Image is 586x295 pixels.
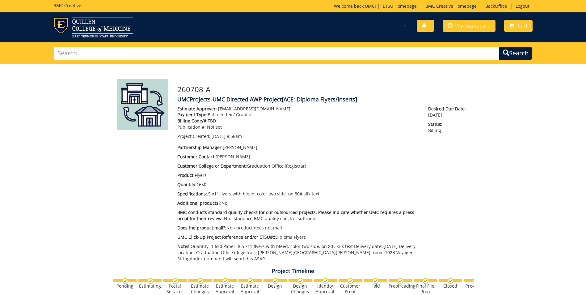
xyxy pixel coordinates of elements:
a: Logout [512,3,533,9]
a: Cart [504,20,533,32]
span: Billing Code/#: [177,118,208,124]
span: Customer Contact: [177,154,216,160]
div: Estimate Changes [188,283,212,294]
a: BackOffice [482,3,510,9]
span: BMC conducts standard quality checks for our outsourced projects. Please indicate whether UMC req... [177,209,414,221]
img: checkmark [348,278,353,284]
img: checkmark [423,278,428,284]
div: Pre-Press [464,283,487,289]
img: checkmark [297,278,303,284]
p: [PERSON_NAME] [177,144,419,151]
button: Search [499,47,533,60]
img: checkmark [197,278,203,284]
span: Additional products?: [177,200,221,206]
p: [PERSON_NAME] [177,154,419,160]
span: Desired Due Date: [428,106,469,112]
p: Welcome back, ! | | | | [334,3,533,9]
div: Pending [113,283,137,289]
img: checkmark [448,278,453,284]
span: Specifications: [177,191,207,197]
img: checkmark [373,278,378,284]
span: Publication #: [177,124,206,130]
img: checkmark [247,278,253,284]
span: UMC Click-Up Project Reference and/or ETSU#:: [177,234,275,240]
div: Identity Approval [314,283,337,294]
img: checkmark [222,278,228,284]
img: checkmark [172,278,178,284]
img: checkmark [147,278,153,284]
h3: 260708-A [177,85,469,93]
span: [DATE] 8:56am [212,133,242,139]
p: [DATE] [428,106,469,118]
span: Cart [518,22,528,29]
a: ETSU Homepage [380,3,420,9]
div: Proofreading [389,283,412,289]
p: Flyers [177,172,419,178]
p: Bill to Index / Grant # [177,112,419,118]
img: ETSU logo [53,17,133,37]
h5: BMC Creative [53,3,81,8]
img: checkmark [122,278,128,284]
a: UMC [365,3,375,9]
div: Estimating [138,283,162,289]
span: Customer College or Department: [177,163,247,169]
h4: UMCProjects-UMC Directed AWP Project [177,96,469,103]
div: Closed [439,283,462,289]
p: No - product does not mail [177,225,419,231]
span: Notes: [177,243,191,249]
img: Product featured image [117,79,168,130]
p: 1650 [177,182,419,188]
span: Status: [428,121,469,127]
p: No [177,200,419,206]
p: Graduation Office (Registrar) [177,163,419,169]
a: BMC Creative Homepage [422,3,480,9]
img: checkmark [398,278,403,284]
a: My Dashboard [443,20,495,32]
input: Search... [53,47,499,60]
span: Does the product mail?: [177,225,226,231]
img: checkmark [272,278,278,284]
p: Billing [428,121,469,134]
span: Estimate Approver: [177,106,217,112]
span: Partnership Manager: [177,144,223,150]
span: Quantity: [177,182,196,187]
span: Product: [177,172,195,178]
img: checkmark [323,278,328,284]
span: Project Created: [177,133,210,139]
div: Design [263,283,287,289]
div: Hold [364,283,387,289]
span: My Dashboard [456,22,491,29]
p: [EMAIL_ADDRESS][DOMAIN_NAME] [177,106,419,112]
h4: Project Timeline [112,268,474,274]
p: Quantity: 1,650 Paper: 8.5 x11 flyers with bleed, color two side, on 80# silk text Delivery date:... [177,243,419,262]
span: [ACE: Diploma Flyers/Inserts] [282,96,357,103]
p: TBD [177,118,419,124]
p: Diploma Flyers [177,234,419,240]
div: Design Changes [289,283,312,294]
img: checkmark [473,278,478,284]
div: Final File Prep [414,283,437,294]
p: .5 x11 flyers with bleed, color two side, on 80# silk text [177,191,419,197]
span: Not set [207,124,222,130]
span: Payment Type: [177,112,208,118]
p: No - standard BMC quality check is sufficient [177,209,419,222]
